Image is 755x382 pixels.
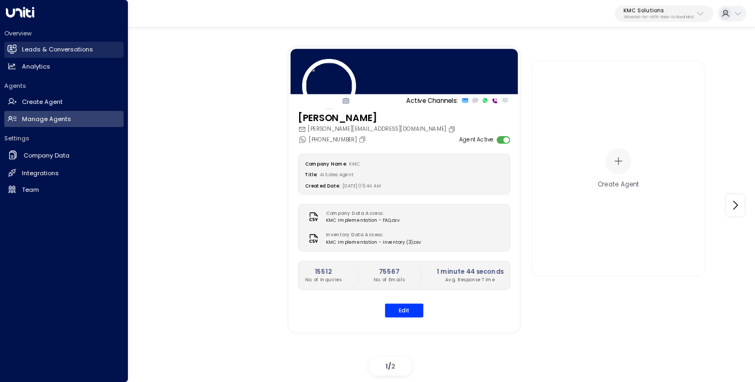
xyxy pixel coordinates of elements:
[597,179,639,189] div: Create Agent
[369,357,412,376] div: /
[305,182,340,189] label: Created Date:
[298,135,368,144] div: [PHONE_NUMBER]
[623,8,694,14] p: KMC Solutions
[359,136,368,143] button: Copy
[22,98,63,107] h2: Create Agent
[298,125,457,133] div: [PERSON_NAME][EMAIL_ADDRESS][DOMAIN_NAME]
[391,362,395,371] span: 2
[22,169,59,178] h2: Integrations
[305,276,341,283] p: No. of Inquiries
[342,182,381,189] span: [DATE] 05:44 AM
[406,96,458,105] p: Active Channels:
[4,165,124,181] a: Integrations
[320,171,354,178] span: AI Sales Agent
[615,5,713,23] button: KMC Solutions288eb1a8-11cf-4676-9bbb-0c38edf1dfd2
[4,182,124,198] a: Team
[305,161,347,167] label: Company Name:
[22,185,39,194] h2: Team
[326,210,396,217] label: Company Data Access:
[4,134,124,143] h2: Settings
[349,161,360,167] span: KMC
[22,115,71,124] h2: Manage Agents
[4,29,124,38] h2: Overview
[4,58,124,74] a: Analytics
[298,111,457,125] h3: [PERSON_NAME]
[4,94,124,110] a: Create Agent
[326,238,421,245] span: KMC Implementation - Inventory (3).csv
[4,81,124,90] h2: Agents
[326,231,417,238] label: Inventory Data Access:
[22,45,93,54] h2: Leads & Conversations
[22,62,50,71] h2: Analytics
[385,362,388,371] span: 1
[302,59,356,113] img: 4_headshot.jpg
[305,171,317,178] label: Title:
[4,147,124,164] a: Company Data
[373,276,405,283] p: No. of Emails
[4,42,124,58] a: Leads & Conversations
[448,125,457,133] button: Copy
[305,267,341,276] h2: 15512
[373,267,405,276] h2: 75567
[385,303,423,317] button: Edit
[4,111,124,127] a: Manage Agents
[437,267,504,276] h2: 1 minute 44 seconds
[326,217,400,224] span: KMC Implementation - FAQ.csv
[459,136,494,144] label: Agent Active
[24,151,70,160] h2: Company Data
[437,276,504,283] p: Avg. Response Time
[623,15,694,19] p: 288eb1a8-11cf-4676-9bbb-0c38edf1dfd2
